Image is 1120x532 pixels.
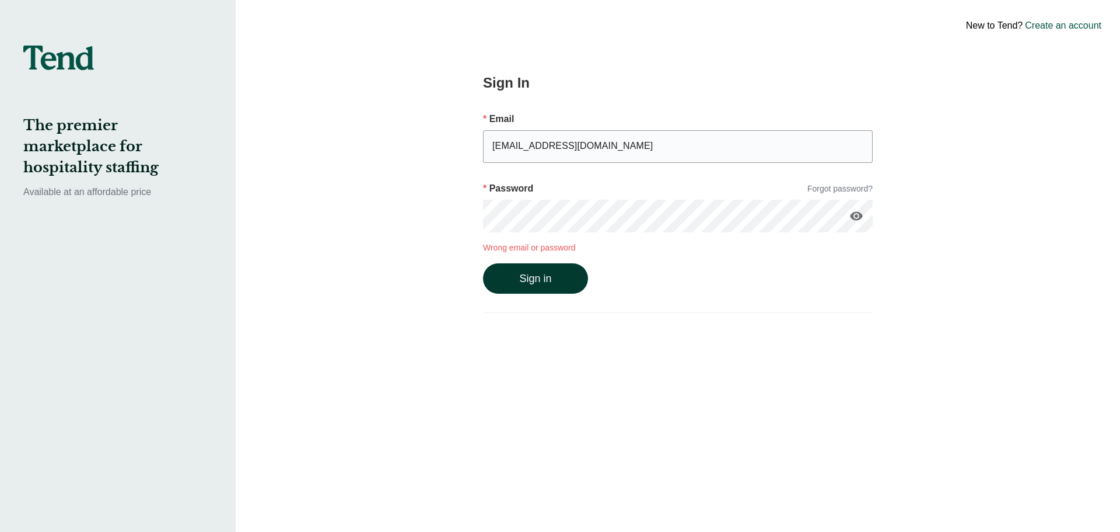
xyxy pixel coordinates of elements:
p: Wrong email or password [483,242,873,254]
i: visibility [849,209,863,223]
p: Password [483,182,533,196]
a: Forgot password? [807,183,873,195]
img: tend-logo [23,46,94,70]
p: Available at an affordable price [23,185,212,199]
button: Sign in [483,263,588,294]
a: Create an account [1025,19,1101,33]
p: Email [483,112,873,126]
h2: The premier marketplace for hospitality staffing [23,115,212,178]
h2: Sign In [483,72,873,93]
